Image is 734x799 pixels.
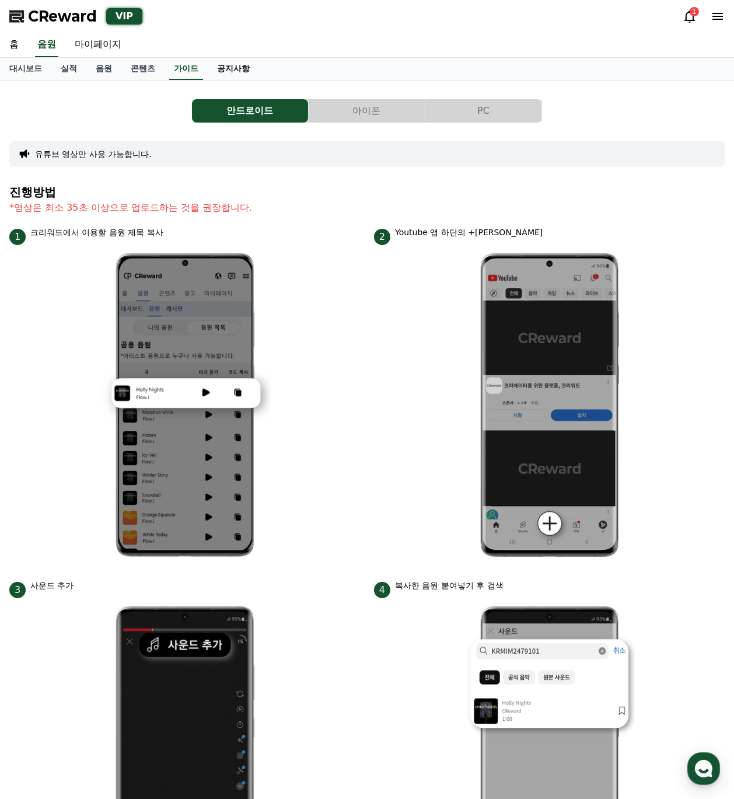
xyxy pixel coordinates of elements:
a: 설정 [151,370,224,399]
div: 1 [690,7,699,16]
button: 유튜브 영상만 사용 가능합니다. [35,148,152,160]
a: 콘텐츠 [121,58,165,80]
span: 홈 [37,388,44,397]
p: 사운드 추가 [30,580,74,592]
button: PC [425,99,541,123]
a: 공지사항 [208,58,259,80]
a: 가이드 [169,58,203,80]
span: 4 [374,582,390,598]
span: 1 [9,229,26,245]
a: 음원 [35,33,58,57]
img: 1.png [100,245,270,566]
span: 3 [9,582,26,598]
p: *영상은 최소 35초 이상으로 업로드하는 것을 권장합니다. [9,201,725,215]
span: 대화 [107,388,121,397]
span: 2 [374,229,390,245]
p: 크리워드에서 이용할 음원 제목 복사 [30,226,163,239]
button: 안드로이드 [192,99,308,123]
button: 아이폰 [309,99,425,123]
span: 설정 [180,388,194,397]
h4: 진행방법 [9,186,725,198]
a: 음원 [86,58,121,80]
span: CReward [28,7,97,26]
a: 1 [683,9,697,23]
img: 2.png [464,245,635,566]
a: 실적 [51,58,86,80]
div: VIP [106,8,142,25]
p: 복사한 음원 붙여넣기 후 검색 [395,580,504,592]
a: 안드로이드 [192,99,309,123]
a: 대화 [77,370,151,399]
a: CReward [9,7,97,26]
a: PC [425,99,542,123]
p: Youtube 앱 하단의 +[PERSON_NAME] [395,226,543,239]
a: 홈 [4,370,77,399]
a: 마이페이지 [65,33,131,57]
